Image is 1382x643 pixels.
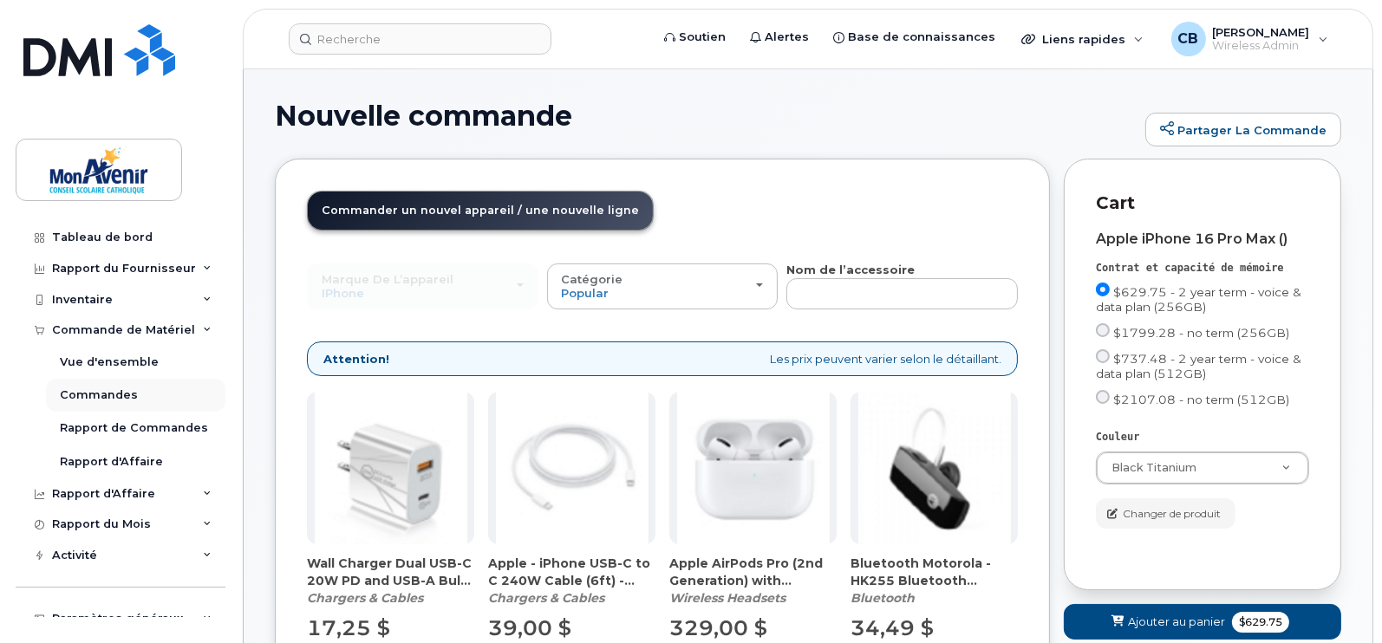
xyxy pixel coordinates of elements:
h1: Nouvelle commande [275,101,1137,131]
span: $737.48 - 2 year term - voice & data plan (512GB) [1096,352,1301,380]
button: Ajouter au panier $629.75 [1064,604,1341,640]
em: Chargers & Cables [488,590,604,606]
button: Changer de produit [1096,498,1235,529]
span: 329,00 $ [669,615,767,640]
img: accessory36212.JPG [858,392,1011,544]
strong: Attention! [323,351,389,367]
button: Catégorie Popular [547,263,779,309]
a: Partager la commande [1145,113,1341,147]
span: Commander un nouvel appareil / une nouvelle ligne [322,204,639,217]
em: Bluetooth [851,590,915,606]
div: Apple AirPods Pro (2nd Generation) with Magsafe and USB-C charging case - White (CAHEBE000059) [669,555,837,607]
span: Changer de produit [1123,506,1221,522]
em: Wireless Headsets [669,590,786,606]
img: accessory36834.JPG [677,392,830,544]
span: Bluetooth Motorola - HK255 Bluetooth Headset (CABTBE000046) [851,555,1018,589]
span: Apple AirPods Pro (2nd Generation) with Magsafe and USB-C charging case - White (CAHEBE000059) [669,555,837,589]
strong: Nom de l’accessoire [786,263,915,276]
input: $1799.28 - no term (256GB) [1096,323,1110,337]
input: $2107.08 - no term (512GB) [1096,390,1110,404]
input: $737.48 - 2 year term - voice & data plan (512GB) [1096,349,1110,363]
div: Wall Charger Dual USB-C 20W PD and USB-A Bulk (For iPhones) - White (CAHCBE000086) [307,555,474,607]
span: 34,49 $ [851,615,934,640]
span: Black Titanium [1111,461,1196,474]
em: Chargers & Cables [307,590,423,606]
div: Apple iPhone 16 Pro Max () [1096,231,1309,247]
div: Bluetooth Motorola - HK255 Bluetooth Headset (CABTBE000046) [851,555,1018,607]
div: Apple - iPhone USB-C to C 240W Cable (6ft) - White (CAMIPZ000304) [488,555,655,607]
span: Ajouter au panier [1128,614,1225,630]
span: Popular [562,286,610,300]
span: $629.75 - 2 year term - voice & data plan (256GB) [1096,285,1301,314]
span: Wall Charger Dual USB-C 20W PD and USB-A Bulk (For iPhones) - White (CAHCBE000086) [307,555,474,589]
img: accessory36547.JPG [496,392,649,544]
span: $1799.28 - no term (256GB) [1113,326,1289,340]
img: accessory36799.JPG [315,392,467,544]
div: Couleur [1096,430,1309,445]
span: $629.75 [1232,612,1289,633]
span: 39,00 $ [488,615,571,640]
div: Les prix peuvent varier selon le détaillant. [307,341,1018,377]
p: Cart [1096,191,1309,216]
input: $629.75 - 2 year term - voice & data plan (256GB) [1096,283,1110,296]
span: $2107.08 - no term (512GB) [1113,393,1289,406]
span: Apple - iPhone USB-C to C 240W Cable (6ft) - White (CAMIPZ000304) [488,555,655,589]
a: Black Titanium [1097,452,1308,484]
span: Catégorie [562,272,623,286]
div: Contrat et capacité de mémoire [1096,261,1309,276]
span: 17,25 $ [307,615,390,640]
